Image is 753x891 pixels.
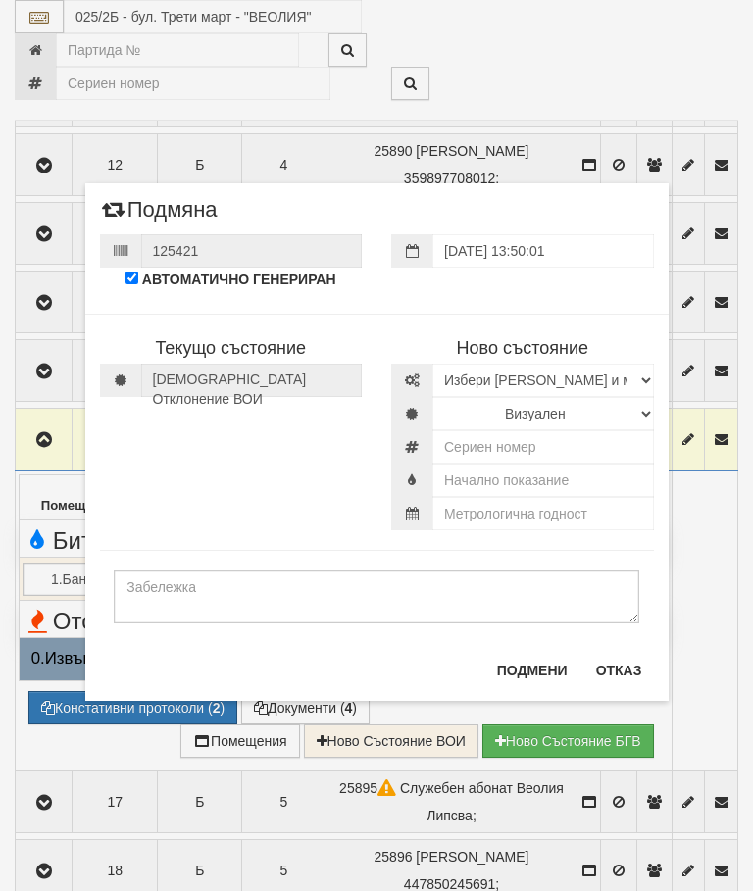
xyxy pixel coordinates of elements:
[432,234,654,268] input: Дата на подмяна
[100,198,218,234] span: Подмяна
[584,655,654,686] button: Отказ
[391,339,654,359] h4: Ново състояние
[432,464,654,497] input: Начално показание
[142,270,336,289] label: АВТОМАТИЧНО ГЕНЕРИРАН
[100,339,363,359] h4: Текущо състояние
[141,234,363,268] input: Номер на протокол
[432,430,654,464] input: Сериен номер
[485,655,579,686] button: Подмени
[432,364,654,397] select: Марка и Модел
[141,364,363,397] span: [DEMOGRAPHIC_DATA] Oтклонение ВОИ
[432,497,654,530] input: Метрологична годност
